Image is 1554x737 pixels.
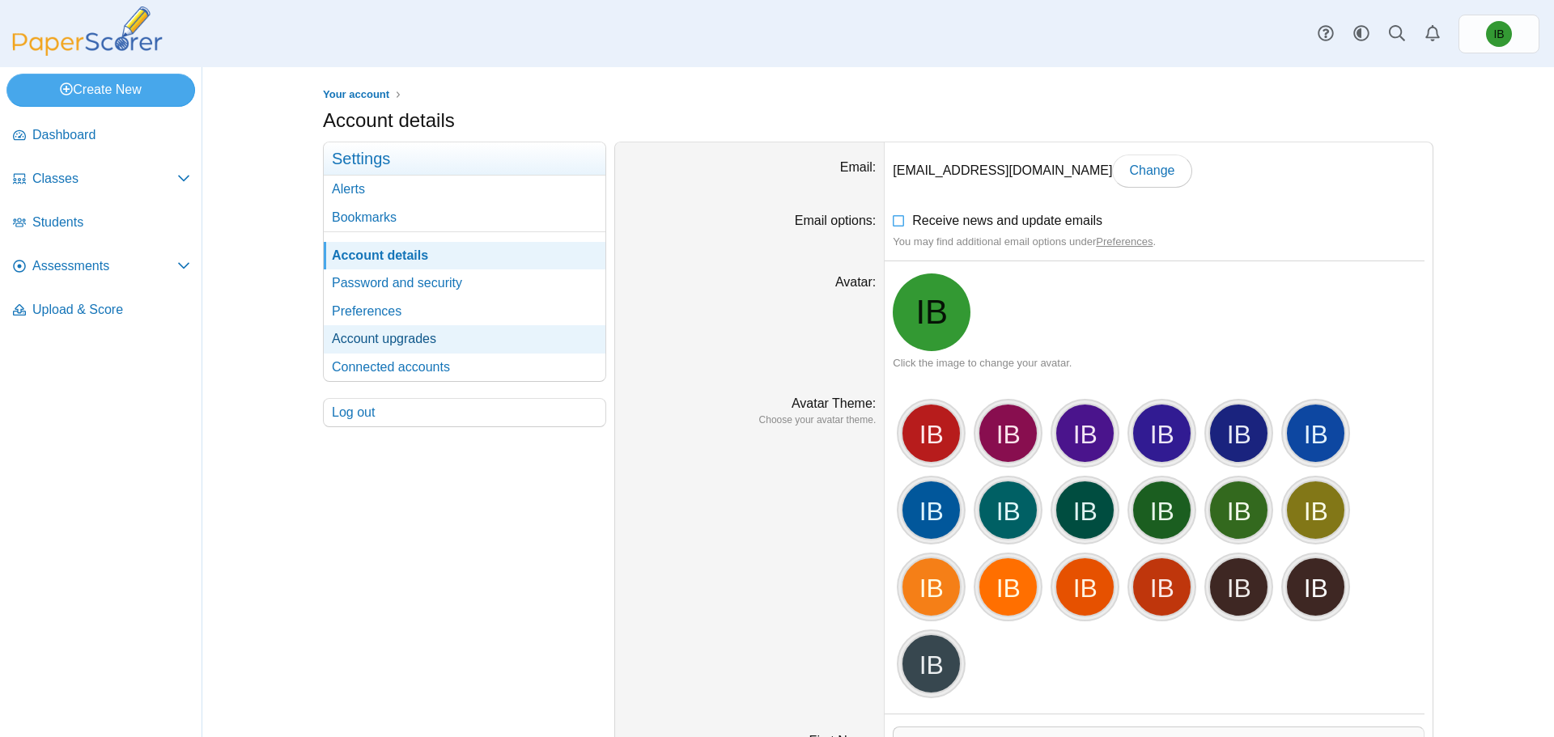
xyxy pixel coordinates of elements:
[1129,163,1174,177] span: Change
[901,557,962,617] div: IB
[324,354,605,381] a: Connected accounts
[893,273,970,351] a: ICT BCC School
[1208,403,1269,464] div: IB
[1208,557,1269,617] div: IB
[1493,28,1504,40] span: ICT BCC School
[319,85,393,105] a: Your account
[1112,155,1191,187] a: Change
[978,480,1038,540] div: IB
[32,301,190,319] span: Upload & Score
[6,44,168,58] a: PaperScorer
[6,6,168,56] img: PaperScorer
[6,248,197,286] a: Assessments
[1415,16,1450,52] a: Alerts
[324,242,605,269] a: Account details
[1055,403,1115,464] div: IB
[6,74,195,106] a: Create New
[324,298,605,325] a: Preferences
[885,142,1433,199] dd: [EMAIL_ADDRESS][DOMAIN_NAME]
[978,403,1038,464] div: IB
[324,176,605,203] a: Alerts
[6,116,197,155] a: Dashboard
[323,107,455,134] h1: Account details
[1285,403,1346,464] div: IB
[792,396,876,410] label: Avatar Theme
[324,269,605,297] a: Password and security
[32,214,190,231] span: Students
[835,275,876,289] label: Avatar
[901,403,962,464] div: IB
[978,557,1038,617] div: IB
[840,160,876,174] label: Email
[6,291,197,330] a: Upload & Score
[32,170,177,188] span: Classes
[1132,403,1192,464] div: IB
[1055,480,1115,540] div: IB
[893,356,1424,371] div: Click the image to change your avatar.
[1458,15,1539,53] a: ICT BCC School
[623,413,876,427] dfn: Choose your avatar theme.
[6,204,197,243] a: Students
[32,126,190,144] span: Dashboard
[1096,235,1153,248] a: Preferences
[1285,480,1346,540] div: IB
[6,160,197,199] a: Classes
[912,214,1102,227] span: Receive news and update emails
[324,204,605,231] a: Bookmarks
[32,257,177,275] span: Assessments
[324,325,605,353] a: Account upgrades
[893,235,1424,249] div: You may find additional email options under .
[1285,557,1346,617] div: IB
[901,633,962,694] div: IB
[323,88,389,100] span: Your account
[324,399,605,426] a: Log out
[901,480,962,540] div: IB
[1486,21,1512,47] span: ICT BCC School
[1132,557,1192,617] div: IB
[1055,557,1115,617] div: IB
[324,142,605,176] h3: Settings
[1208,480,1269,540] div: IB
[915,295,948,329] span: ICT BCC School
[1132,480,1192,540] div: IB
[795,214,877,227] label: Email options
